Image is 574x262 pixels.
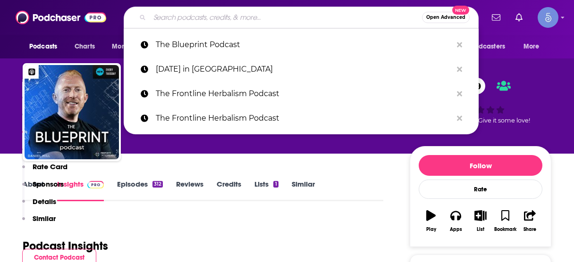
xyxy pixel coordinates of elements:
button: Share [518,204,542,238]
a: Charts [68,38,101,56]
div: List [477,227,484,232]
button: Sponsors [22,180,64,197]
p: The Frontline Herbalism Podcast [156,106,452,131]
button: Follow [419,155,542,176]
span: Podcasts [29,40,57,53]
a: Lists1 [254,180,278,201]
span: Monitoring [112,40,145,53]
button: Apps [443,204,468,238]
div: Share [523,227,536,232]
button: open menu [517,38,551,56]
p: Similar [33,214,56,223]
div: 312 [152,181,163,188]
span: Good podcast? Give it some love! [431,117,530,124]
div: Apps [450,227,462,232]
a: [DATE] in [GEOGRAPHIC_DATA] [124,57,479,82]
img: User Profile [538,7,558,28]
div: Rate [419,180,542,199]
p: The Blueprint Podcast [156,33,452,57]
button: Show profile menu [538,7,558,28]
img: Podchaser - Follow, Share and Rate Podcasts [16,8,106,26]
button: open menu [23,38,69,56]
span: Charts [75,40,95,53]
div: Bookmark [494,227,516,232]
p: The Frontline Herbalism Podcast [156,82,452,106]
p: Sponsors [33,180,64,188]
span: New [452,6,469,15]
a: Show notifications dropdown [512,9,526,25]
a: The Frontline Herbalism Podcast [124,106,479,131]
div: 49Good podcast? Give it some love! [410,72,551,130]
button: List [468,204,493,238]
a: The Blueprint Podcast [124,33,479,57]
a: Credits [217,180,241,201]
button: open menu [105,38,158,56]
a: Reviews [176,180,203,201]
img: The Blueprint Podcast [25,65,119,159]
button: open menu [454,38,519,56]
a: The Frontline Herbalism Podcast [124,82,479,106]
button: Similar [22,214,56,231]
a: Episodes312 [117,180,163,201]
span: Logged in as Spiral5-G1 [538,7,558,28]
button: Open AdvancedNew [422,12,470,23]
span: More [523,40,540,53]
div: 1 [273,181,278,188]
p: Details [33,197,56,206]
a: Show notifications dropdown [488,9,504,25]
span: For Podcasters [460,40,505,53]
a: Similar [292,180,315,201]
input: Search podcasts, credits, & more... [150,10,422,25]
button: Play [419,204,443,238]
p: Today in San Diego [156,57,452,82]
button: Bookmark [493,204,517,238]
div: Play [426,227,436,232]
button: Details [22,197,56,214]
div: Search podcasts, credits, & more... [124,7,479,28]
span: Open Advanced [426,15,465,20]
